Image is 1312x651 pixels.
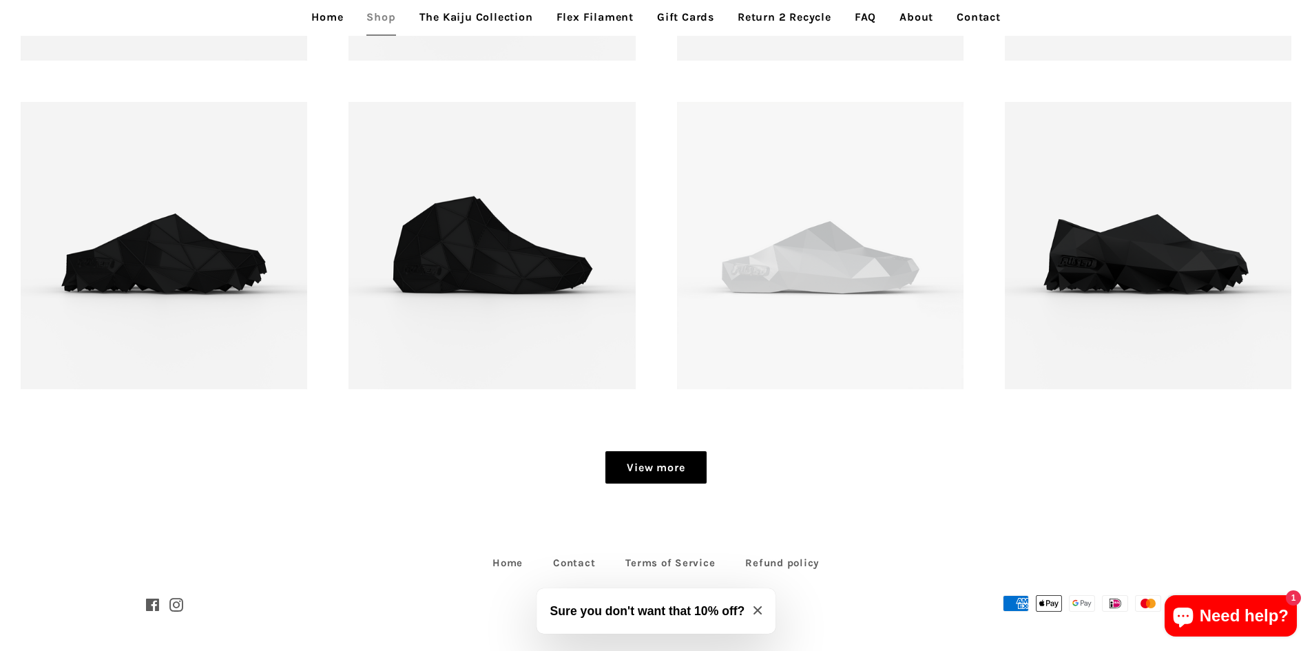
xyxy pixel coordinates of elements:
[1005,102,1291,389] a: [3D printed Shoes] - lightweight custom 3dprinted shoes sneakers sandals fused footwear
[612,552,729,574] a: Terms of Service
[348,102,635,389] a: [3D printed Shoes] - lightweight custom 3dprinted shoes sneakers sandals fused footwear
[21,102,307,389] a: [3D printed Shoes] - lightweight custom 3dprinted shoes sneakers sandals fused footwear
[539,552,609,574] a: Contact
[677,102,964,389] a: [3D printed Shoes] - lightweight custom 3dprinted shoes sneakers sandals fused footwear
[1160,595,1301,640] inbox-online-store-chat: Shopify online store chat
[479,552,537,574] a: Home
[605,451,706,484] a: View more
[731,552,833,574] a: Refund policy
